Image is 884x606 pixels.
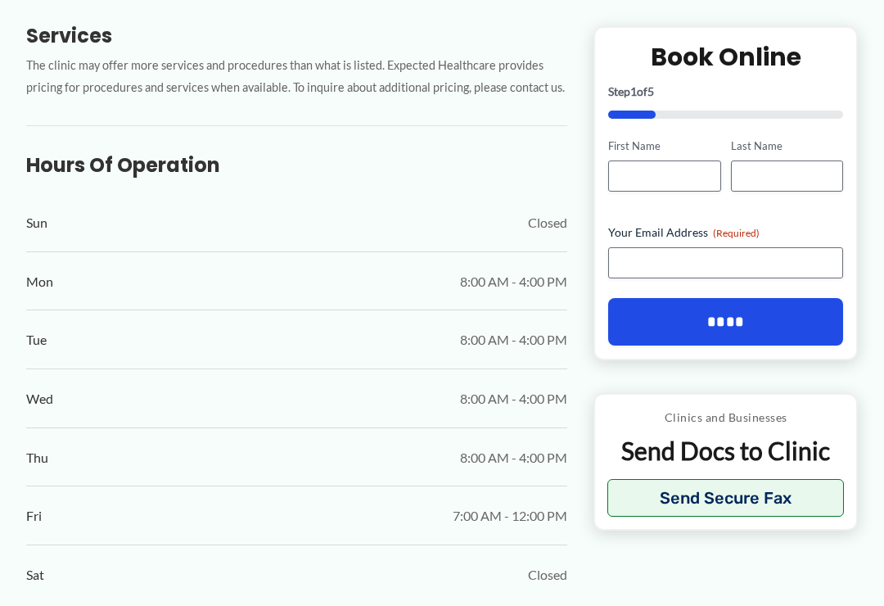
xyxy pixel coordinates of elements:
p: The clinic may offer more services and procedures than what is listed. Expected Healthcare provid... [26,55,567,99]
span: 8:00 AM - 4:00 PM [460,269,567,294]
h3: Hours of Operation [26,152,567,178]
label: Your Email Address [608,224,843,241]
span: Sat [26,563,44,587]
p: Clinics and Businesses [607,407,844,428]
span: Tue [26,328,47,352]
h2: Book Online [608,41,843,73]
span: Thu [26,445,48,470]
p: Send Docs to Clinic [607,435,844,467]
span: 1 [630,84,637,98]
label: First Name [608,138,720,154]
span: Sun [26,210,47,235]
label: Last Name [731,138,843,154]
span: Fri [26,504,42,528]
span: 8:00 AM - 4:00 PM [460,445,567,470]
span: (Required) [713,227,760,239]
h3: Services [26,23,567,48]
span: 7:00 AM - 12:00 PM [453,504,567,528]
span: Closed [528,563,567,587]
span: 8:00 AM - 4:00 PM [460,387,567,411]
span: Wed [26,387,53,411]
span: 8:00 AM - 4:00 PM [460,328,567,352]
span: 5 [647,84,654,98]
span: Closed [528,210,567,235]
p: Step of [608,86,843,97]
span: Mon [26,269,53,294]
button: Send Secure Fax [607,479,844,517]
